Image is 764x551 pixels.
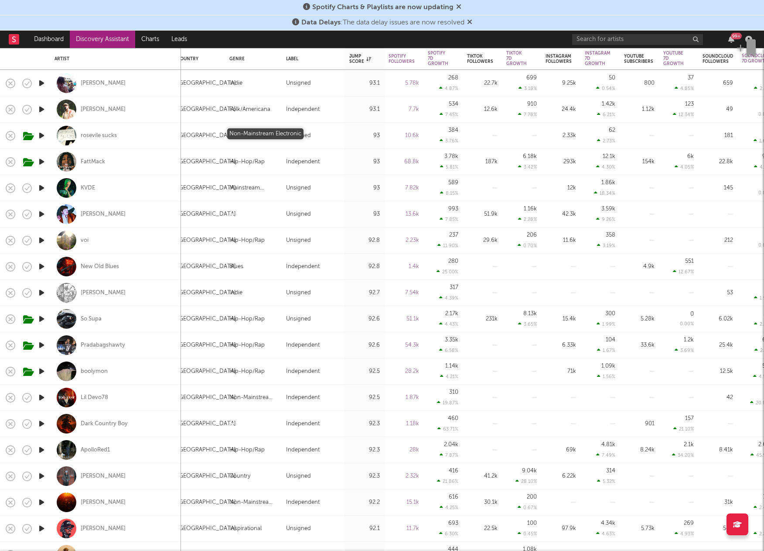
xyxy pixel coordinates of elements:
[728,36,734,43] button: 99+
[177,183,236,193] div: [GEOGRAPHIC_DATA]
[672,452,694,458] div: 34.20 %
[449,389,458,395] div: 310
[596,217,615,222] div: 9.26 %
[467,471,498,482] div: 41.2k
[349,445,380,455] div: 92.3
[624,340,655,351] div: 33.6k
[229,471,250,482] div: Country
[81,368,108,375] a: boolymon
[81,106,126,114] a: [PERSON_NAME]
[177,471,236,482] div: [GEOGRAPHIC_DATA]
[349,104,380,115] div: 93.1
[448,416,458,421] div: 460
[703,104,733,115] div: 49
[675,86,694,91] div: 4.85 %
[527,101,537,107] div: 910
[685,416,694,421] div: 157
[389,419,419,429] div: 1.18k
[546,445,576,455] div: 69k
[515,479,537,484] div: 28.10 %
[597,138,615,144] div: 2.73 %
[28,31,70,48] a: Dashboard
[165,31,193,48] a: Leads
[703,366,733,377] div: 12.5k
[601,206,615,212] div: 3.59k
[624,419,655,429] div: 901
[177,104,236,115] div: [GEOGRAPHIC_DATA]
[81,237,89,245] div: voi
[445,337,458,343] div: 3.35k
[624,523,655,534] div: 5.73k
[229,497,277,508] div: Non-Mainstream Electronic
[448,127,458,133] div: 384
[177,78,236,89] div: [GEOGRAPHIC_DATA]
[55,56,172,62] div: Artist
[177,340,236,351] div: [GEOGRAPHIC_DATA]
[389,104,419,115] div: 7.7k
[389,131,419,141] div: 10.6k
[467,523,498,534] div: 22.5k
[349,419,380,429] div: 92.3
[467,54,493,64] div: Tiktok Followers
[624,314,655,324] div: 5.28k
[673,269,694,275] div: 12.67 %
[467,497,498,508] div: 30.1k
[312,4,454,11] span: Spotify Charts & Playlists are now updating
[177,131,236,141] div: [GEOGRAPHIC_DATA]
[450,285,458,290] div: 317
[597,112,615,117] div: 6.21 %
[437,400,458,406] div: 19.87 %
[546,183,576,193] div: 12k
[456,4,461,11] span: Dismiss
[527,232,537,238] div: 206
[449,101,458,107] div: 534
[596,164,615,170] div: 4.30 %
[572,34,703,45] input: Search for artists
[675,348,694,353] div: 3.69 %
[229,78,242,89] div: Indie
[518,505,537,510] div: 0.67 %
[286,471,311,482] div: Unsigned
[177,157,236,167] div: [GEOGRAPHIC_DATA]
[81,420,128,428] div: Dark Country Boy
[690,311,694,317] div: 0
[440,452,458,458] div: 7.87 %
[445,363,458,369] div: 1.14k
[440,190,458,196] div: 8.15 %
[286,78,311,89] div: Unsigned
[81,315,102,323] div: So Supa
[81,263,119,271] a: New Old Blues
[286,235,311,246] div: Unsigned
[286,104,320,115] div: Independent
[596,452,615,458] div: 7.49 %
[81,472,126,480] div: [PERSON_NAME]
[286,209,311,220] div: Unsigned
[687,154,694,159] div: 6k
[523,311,537,317] div: 8.13k
[673,112,694,117] div: 12.34 %
[81,499,126,506] a: [PERSON_NAME]
[437,243,458,248] div: 11.90 %
[597,243,615,248] div: 3.19 %
[703,78,733,89] div: 659
[286,131,311,141] div: Unsigned
[81,79,126,87] a: [PERSON_NAME]
[437,479,458,484] div: 21.86 %
[229,288,242,298] div: Indie
[286,445,320,455] div: Independent
[177,56,216,62] div: Country
[546,314,576,324] div: 15.4k
[229,314,265,324] div: Hip-Hop/Rap
[81,525,126,533] a: [PERSON_NAME]
[467,78,498,89] div: 22.7k
[684,337,694,343] div: 1.2k
[440,138,458,144] div: 3.76 %
[349,54,371,64] div: Jump Score
[229,56,273,62] div: Genre
[286,56,336,62] div: Label
[518,321,537,327] div: 3.65 %
[286,366,320,377] div: Independent
[624,445,655,455] div: 8.24k
[624,157,655,167] div: 154k
[81,210,126,218] div: [PERSON_NAME]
